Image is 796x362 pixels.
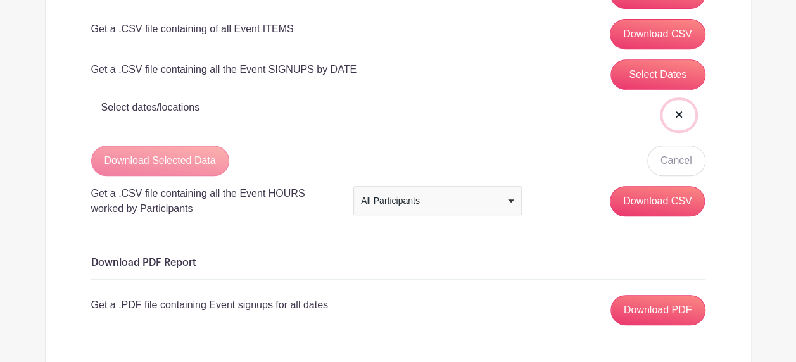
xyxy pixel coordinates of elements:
[91,186,338,216] p: Get a .CSV file containing all the Event HOURS worked by Participants
[91,297,328,313] p: Get a .PDF file containing Event signups for all dates
[610,186,705,216] input: Download CSV
[101,100,695,115] p: Select dates/locations
[610,59,705,90] button: Select Dates
[91,62,357,77] p: Get a .CSV file containing all the Event SIGNUPS by DATE
[647,146,705,176] button: Cancel
[610,19,705,49] a: Download CSV
[91,22,294,37] p: Get a .CSV file containing of all Event ITEMS
[610,295,705,325] a: Download PDF
[361,194,506,208] div: All Participants
[91,257,705,269] h6: Download PDF Report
